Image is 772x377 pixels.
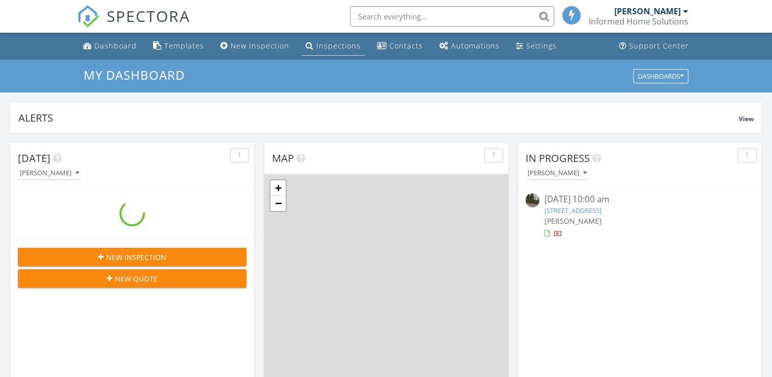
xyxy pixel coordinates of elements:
div: Informed Home Solutions [589,16,688,27]
button: New Inspection [18,248,246,266]
a: Settings [512,37,561,56]
span: New Quote [115,273,158,284]
div: New Inspection [231,41,289,51]
a: Automations (Basic) [435,37,504,56]
button: [PERSON_NAME] [18,167,81,180]
a: Dashboard [79,37,141,56]
div: Alerts [18,111,739,125]
div: Support Center [629,41,689,51]
div: Templates [164,41,204,51]
span: My Dashboard [84,66,185,83]
a: Contacts [373,37,427,56]
div: [DATE] 10:00 am [544,193,735,206]
img: The Best Home Inspection Software - Spectora [77,5,99,28]
div: Contacts [389,41,423,51]
span: In Progress [526,151,590,165]
span: New Inspection [106,252,166,263]
a: Templates [149,37,208,56]
input: Search everything... [350,6,554,27]
button: [PERSON_NAME] [526,167,589,180]
a: Zoom in [270,180,286,196]
a: New Inspection [216,37,293,56]
div: Settings [526,41,557,51]
img: streetview [526,193,539,207]
span: [DATE] [18,151,51,165]
div: Dashboard [94,41,137,51]
a: [STREET_ADDRESS] [544,206,602,215]
span: [PERSON_NAME] [544,216,602,226]
div: Automations [451,41,500,51]
div: [PERSON_NAME] [20,170,79,177]
a: Zoom out [270,196,286,211]
span: View [739,114,754,123]
a: [DATE] 10:00 am [STREET_ADDRESS] [PERSON_NAME] [526,193,754,239]
div: Dashboards [638,73,684,80]
span: Map [272,151,294,165]
span: SPECTORA [107,5,190,27]
button: New Quote [18,269,246,288]
div: [PERSON_NAME] [614,6,681,16]
a: Inspections [302,37,365,56]
button: Dashboards [633,69,688,83]
div: [PERSON_NAME] [528,170,587,177]
a: Support Center [615,37,693,56]
div: Inspections [316,41,361,51]
a: SPECTORA [77,14,190,35]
